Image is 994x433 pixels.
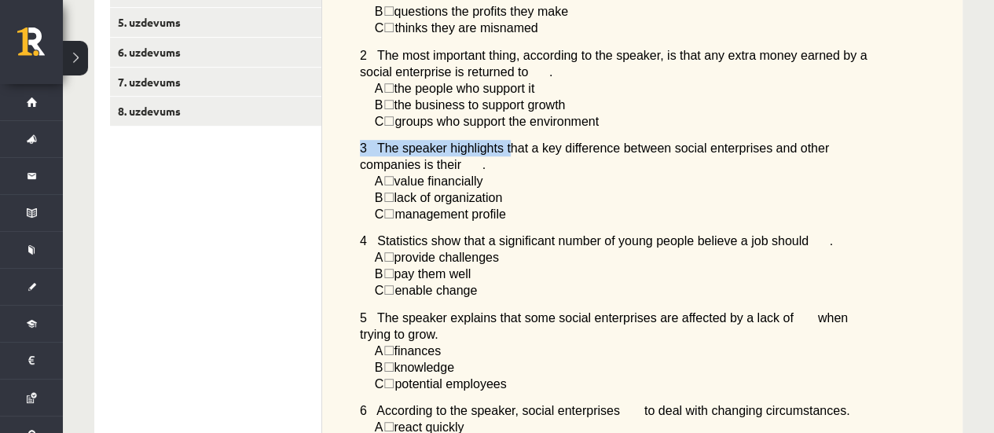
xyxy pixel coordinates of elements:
[394,207,505,221] span: management profile
[383,98,394,112] span: ☐
[383,115,394,128] span: ☐
[375,191,383,204] span: B
[383,174,394,188] span: ☐
[375,361,383,374] span: B
[394,377,506,391] span: potential employees
[375,207,384,221] span: C
[375,174,383,188] span: A
[394,5,567,18] span: questions the profits they make
[383,361,394,374] span: ☐
[394,82,534,95] span: the people who support it
[394,344,441,358] span: finances
[375,21,384,35] span: C
[17,28,63,67] a: Rīgas 1. Tālmācības vidusskola
[375,82,383,95] span: A
[360,49,867,79] span: 2 The most important thing, according to the speaker, is that any extra money earned by a social ...
[394,21,537,35] span: thinks they are misnamed
[110,68,321,97] a: 7. uzdevums
[394,115,599,128] span: groups who support the environment
[394,251,498,264] span: provide challenges
[383,377,394,391] span: ☐
[110,8,321,37] a: 5. uzdevums
[375,5,383,18] span: B
[383,21,394,35] span: ☐
[383,251,394,264] span: ☐
[375,344,383,358] span: A
[375,377,384,391] span: C
[360,234,833,248] span: 4 Statistics show that a significant number of young people believe a job should .
[394,361,454,374] span: knowledge
[383,82,394,95] span: ☐
[383,191,394,204] span: ☐
[394,267,471,281] span: pay them well
[394,284,477,297] span: enable change
[375,284,384,297] span: C
[375,98,383,112] span: B
[110,38,321,67] a: 6. uzdevums
[394,174,482,188] span: value financially
[375,251,383,264] span: A
[383,267,394,281] span: ☐
[110,97,321,126] a: 8. uzdevums
[375,267,383,281] span: B
[383,284,394,297] span: ☐
[394,191,502,204] span: lack of organization
[375,115,384,128] span: C
[383,344,394,358] span: ☐
[360,141,829,171] span: 3 The speaker highlights that a key difference between social enterprises and other companies is ...
[360,404,849,417] span: 6 According to the speaker, social enterprises to deal with changing circumstances.
[383,5,394,18] span: ☐
[360,311,848,341] span: 5 The speaker explains that some social enterprises are affected by a lack of when trying to grow.
[394,98,565,112] span: the business to support growth
[383,207,394,221] span: ☐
